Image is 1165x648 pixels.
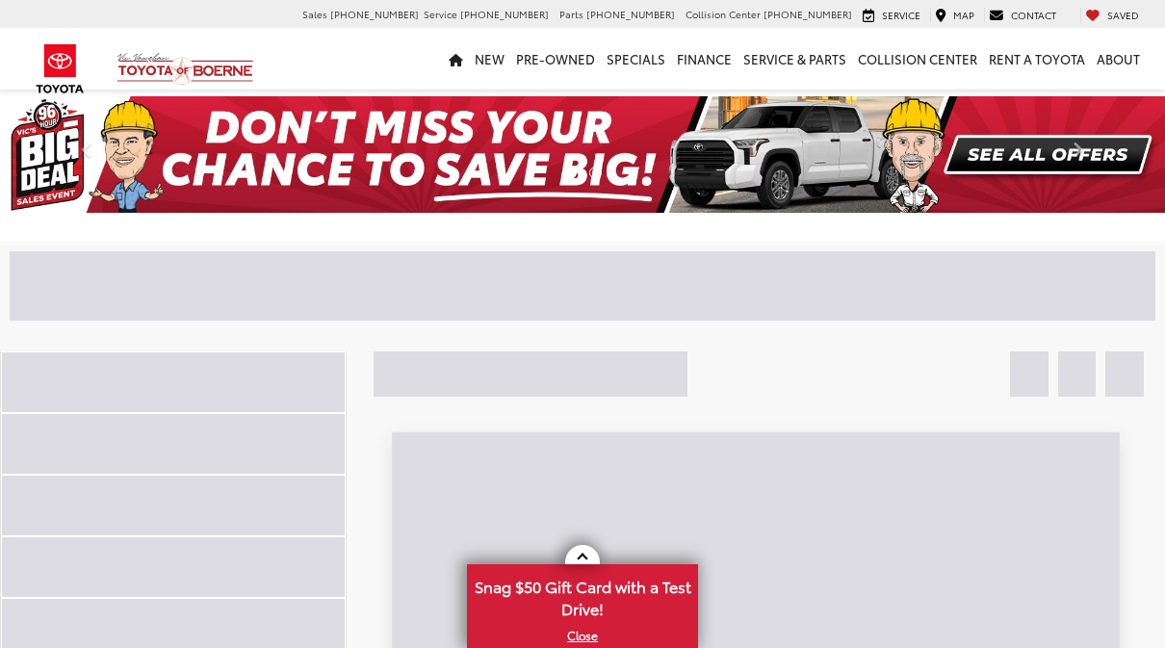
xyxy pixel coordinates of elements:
img: Vic Vaughan Toyota of Boerne [116,52,254,86]
span: Saved [1107,8,1139,22]
span: [PHONE_NUMBER] [764,7,852,21]
span: Snag $50 Gift Card with a Test Drive! [469,566,696,625]
a: About [1091,28,1146,90]
span: Parts [559,7,583,21]
a: Service [858,8,925,23]
a: Pre-Owned [510,28,601,90]
a: Rent a Toyota [983,28,1091,90]
span: Service [424,7,457,21]
span: Sales [302,7,327,21]
span: [PHONE_NUMBER] [330,7,419,21]
a: Collision Center [852,28,983,90]
span: Collision Center [686,7,761,21]
a: Contact [984,8,1061,23]
a: Finance [671,28,738,90]
a: New [469,28,510,90]
a: Specials [601,28,671,90]
span: Contact [1011,8,1056,22]
a: My Saved Vehicles [1080,8,1144,23]
span: [PHONE_NUMBER] [586,7,675,21]
span: [PHONE_NUMBER] [460,7,549,21]
img: Toyota [24,38,96,100]
a: Home [443,28,469,90]
a: Map [930,8,979,23]
span: Map [953,8,974,22]
span: Service [882,8,920,22]
a: Service & Parts: Opens in a new tab [738,28,852,90]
